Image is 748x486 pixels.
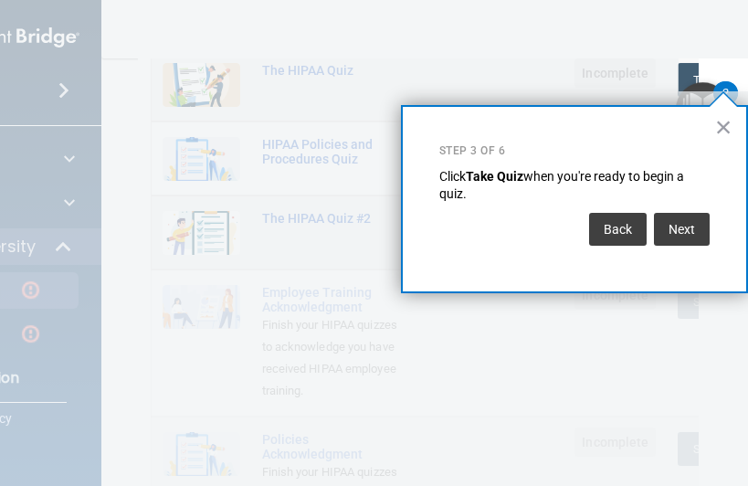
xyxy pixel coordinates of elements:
span: Click [439,169,466,184]
span: when you're ready to begin a quiz. [439,169,687,202]
button: Next [654,213,710,246]
button: Close [715,112,732,142]
p: Step 3 of 6 [439,143,710,159]
iframe: Drift Widget Chat Controller [657,360,726,429]
button: Open Resource Center, 2 new notifications [676,82,730,136]
strong: Take Quiz [466,169,523,184]
button: Back [589,213,647,246]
